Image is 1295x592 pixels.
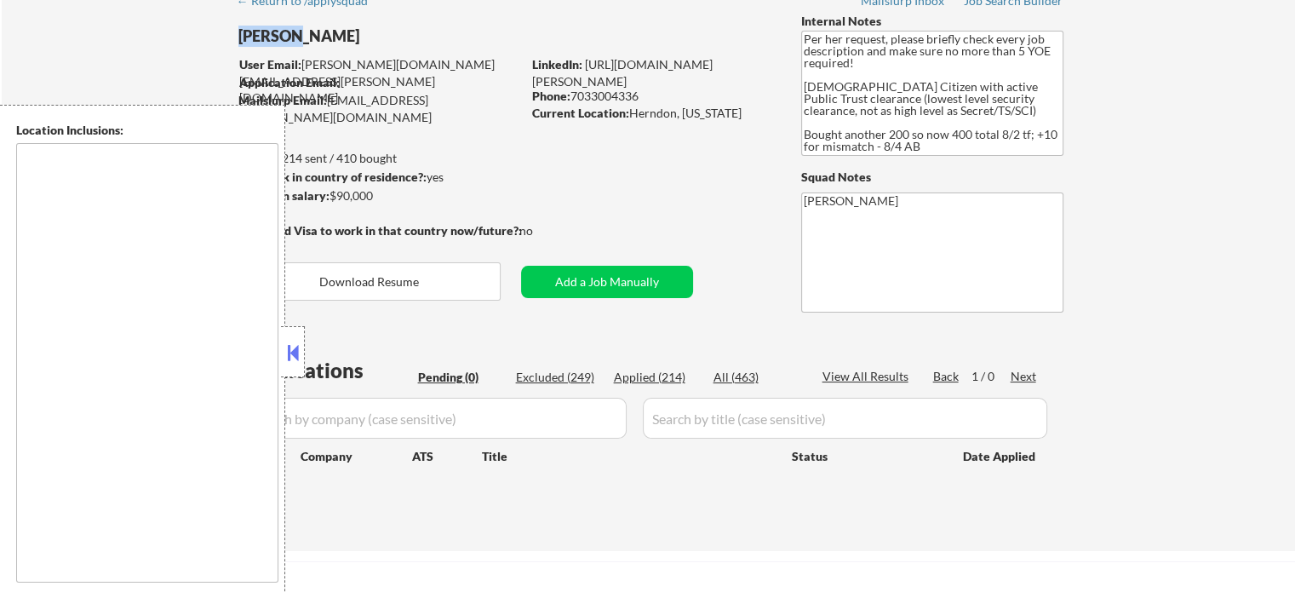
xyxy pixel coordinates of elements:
button: Add a Job Manually [521,266,693,298]
div: 7033004336 [532,88,773,105]
a: [URL][DOMAIN_NAME][PERSON_NAME] [532,57,713,89]
div: All (463) [713,369,799,386]
strong: Phone: [532,89,570,103]
input: Search by title (case sensitive) [643,398,1047,439]
div: ATS [412,448,482,465]
div: no [519,222,568,239]
button: Download Resume [238,262,501,301]
strong: Can work in country of residence?: [238,170,427,184]
div: Back [933,368,960,385]
strong: User Email: [239,57,301,72]
div: Herndon, [US_STATE] [532,105,773,122]
strong: Current Location: [532,106,629,120]
div: Status [792,440,938,471]
strong: Application Email: [239,75,340,89]
strong: Mailslurp Email: [238,93,327,107]
div: yes [238,169,516,186]
div: Squad Notes [801,169,1063,186]
div: [PERSON_NAME] [238,26,588,47]
div: Pending (0) [418,369,503,386]
div: 214 sent / 410 bought [238,150,521,167]
div: Next [1011,368,1038,385]
div: View All Results [822,368,914,385]
div: Company [301,448,412,465]
div: Title [482,448,776,465]
div: [PERSON_NAME][DOMAIN_NAME][EMAIL_ADDRESS][PERSON_NAME][DOMAIN_NAME] [239,56,521,106]
div: 1 / 0 [971,368,1011,385]
strong: Will need Visa to work in that country now/future?: [238,223,522,238]
div: [EMAIL_ADDRESS][PERSON_NAME][DOMAIN_NAME] [238,92,521,125]
div: Applications [244,360,412,381]
div: Excluded (249) [516,369,601,386]
input: Search by company (case sensitive) [244,398,627,439]
div: Applied (214) [614,369,699,386]
div: Location Inclusions: [16,122,278,139]
strong: LinkedIn: [532,57,582,72]
div: Date Applied [963,448,1038,465]
div: Internal Notes [801,13,1063,30]
div: $90,000 [238,187,521,204]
